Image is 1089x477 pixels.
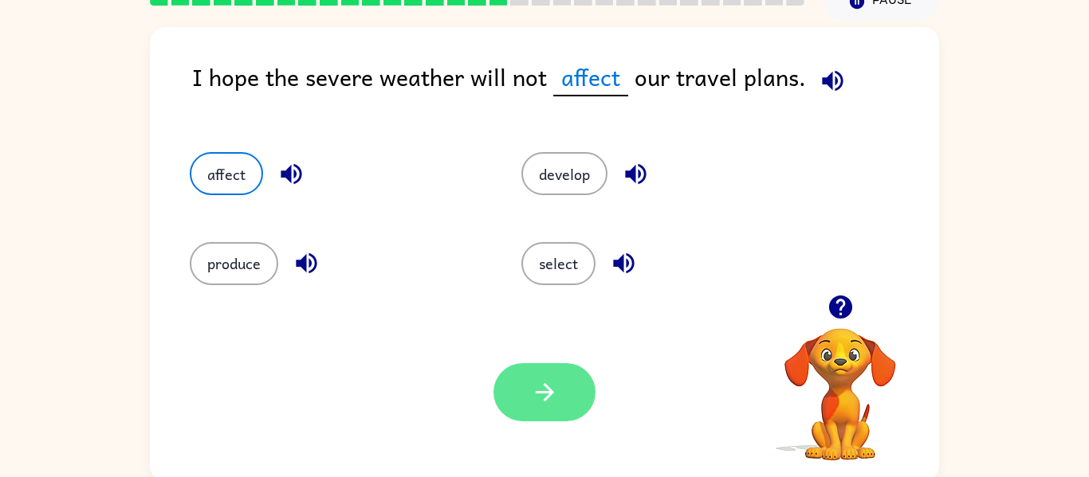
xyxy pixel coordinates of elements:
button: affect [190,152,263,195]
video: Your browser must support playing .mp4 files to use Literably. Please try using another browser. [761,303,920,463]
button: produce [190,242,278,285]
span: affect [553,59,628,96]
div: I hope the severe weather will not our travel plans. [192,59,939,120]
button: develop [521,152,607,195]
button: select [521,242,596,285]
